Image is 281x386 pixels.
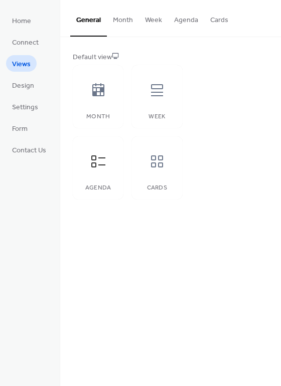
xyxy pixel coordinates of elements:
a: Contact Us [6,141,52,158]
div: Month [83,113,113,120]
span: Design [12,81,34,91]
span: Connect [12,38,39,48]
a: Form [6,120,34,136]
a: Connect [6,34,45,50]
a: Design [6,77,40,93]
a: Home [6,12,37,29]
div: Default view [73,52,266,63]
span: Views [12,59,31,70]
div: Cards [142,184,172,191]
div: Agenda [83,184,113,191]
a: Settings [6,98,44,115]
span: Form [12,124,28,134]
span: Contact Us [12,145,46,156]
span: Settings [12,102,38,113]
a: Views [6,55,37,72]
div: Week [142,113,172,120]
span: Home [12,16,31,27]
